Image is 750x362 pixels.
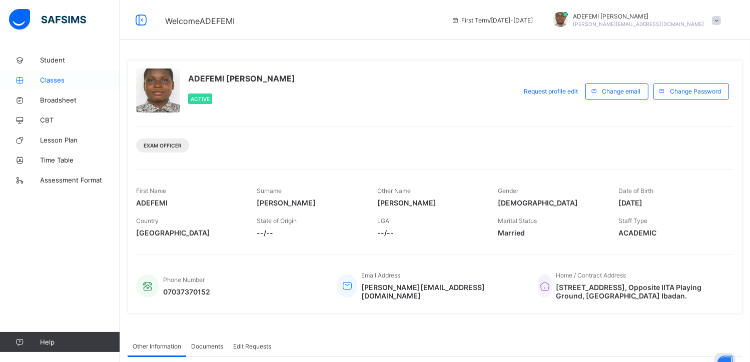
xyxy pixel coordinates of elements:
[257,187,282,194] span: Surname
[191,342,223,350] span: Documents
[9,9,86,30] img: safsims
[618,228,724,237] span: ACADEMIC
[40,176,120,184] span: Assessment Format
[165,16,235,26] span: Welcome ADEFEMI
[573,21,704,27] span: [PERSON_NAME][EMAIL_ADDRESS][DOMAIN_NAME]
[257,217,297,224] span: State of Origin
[710,327,740,357] button: Open asap
[188,73,295,83] span: ADEFEMI [PERSON_NAME]
[163,276,205,283] span: Phone Number
[618,198,724,207] span: [DATE]
[40,156,120,164] span: Time Table
[618,187,653,194] span: Date of Birth
[257,228,362,237] span: --/--
[498,228,603,237] span: Married
[40,116,120,124] span: CBT
[377,198,483,207] span: [PERSON_NAME]
[133,342,181,350] span: Other Information
[498,198,603,207] span: [DEMOGRAPHIC_DATA]
[136,228,242,237] span: [GEOGRAPHIC_DATA]
[136,187,166,194] span: First Name
[136,198,242,207] span: ADEFEMI
[573,12,704,20] span: ADEFEMI [PERSON_NAME]
[524,87,578,95] span: Request profile edit
[602,87,640,95] span: Change email
[498,217,537,224] span: Marital Status
[40,96,120,104] span: Broadsheet
[40,56,120,64] span: Student
[163,287,210,296] span: 07037370152
[257,198,362,207] span: [PERSON_NAME]
[556,271,626,279] span: Home / Contract Address
[670,87,721,95] span: Change Password
[543,12,726,28] div: ADEFEMIAJAYI
[144,142,182,148] span: Exam Officer
[451,16,533,24] span: session/term information
[377,187,411,194] span: Other Name
[498,187,518,194] span: Gender
[191,96,210,102] span: Active
[618,217,647,224] span: Staff Type
[136,217,159,224] span: Country
[556,283,724,300] span: [STREET_ADDRESS], Opposite IITA Playing Ground, [GEOGRAPHIC_DATA] Ibadan.
[40,136,120,144] span: Lesson Plan
[233,342,271,350] span: Edit Requests
[377,228,483,237] span: --/--
[377,217,389,224] span: LGA
[40,338,120,346] span: Help
[361,283,523,300] span: [PERSON_NAME][EMAIL_ADDRESS][DOMAIN_NAME]
[361,271,400,279] span: Email Address
[40,76,120,84] span: Classes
